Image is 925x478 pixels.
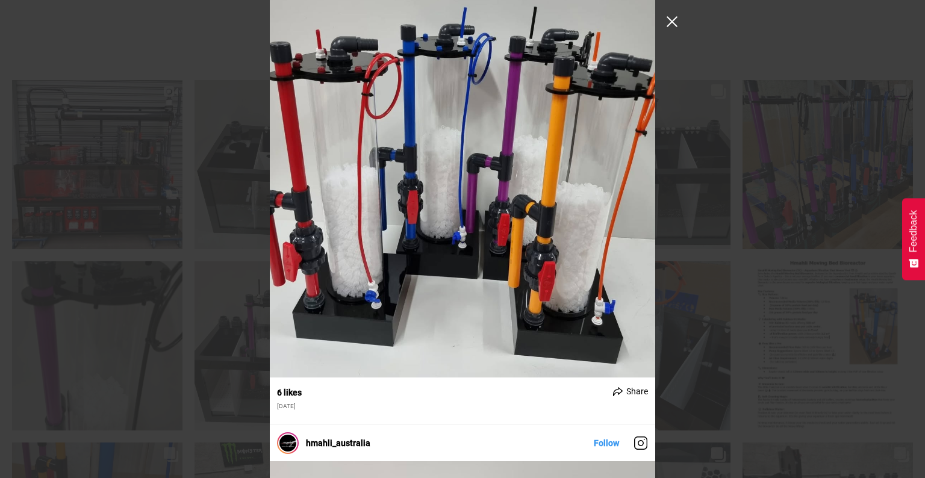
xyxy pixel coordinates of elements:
img: hmahli_australia [279,435,296,452]
div: [DATE] [277,403,648,410]
span: Share [626,386,648,397]
span: Feedback [908,210,919,252]
a: hmahli_australia [306,438,370,448]
a: Follow [594,438,619,448]
div: 6 likes [277,387,302,398]
button: Feedback - Show survey [902,198,925,280]
button: Close Instagram Feed Popup [662,12,682,31]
